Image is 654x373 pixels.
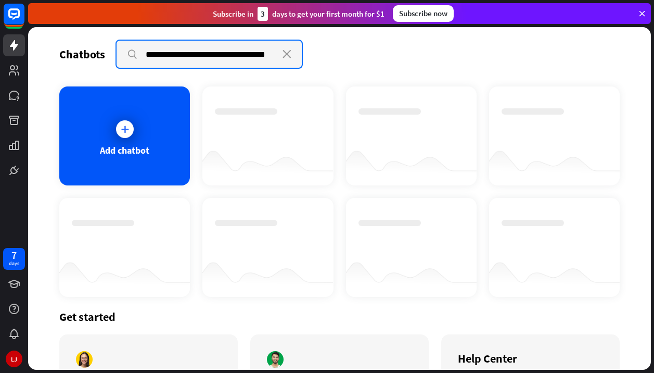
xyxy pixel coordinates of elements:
img: author [267,351,284,368]
div: Help Center [458,351,603,366]
div: Chatbots [59,47,105,61]
button: Open LiveChat chat widget [8,4,40,35]
div: Add chatbot [100,144,149,156]
img: author [76,351,93,368]
a: 7 days [3,248,25,270]
i: close [283,50,291,58]
div: Get started [59,309,620,324]
div: 7 [11,251,17,260]
div: days [9,260,19,267]
div: 3 [258,7,268,21]
div: Subscribe now [393,5,454,22]
div: Subscribe in days to get your first month for $1 [213,7,384,21]
div: LJ [6,351,22,367]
